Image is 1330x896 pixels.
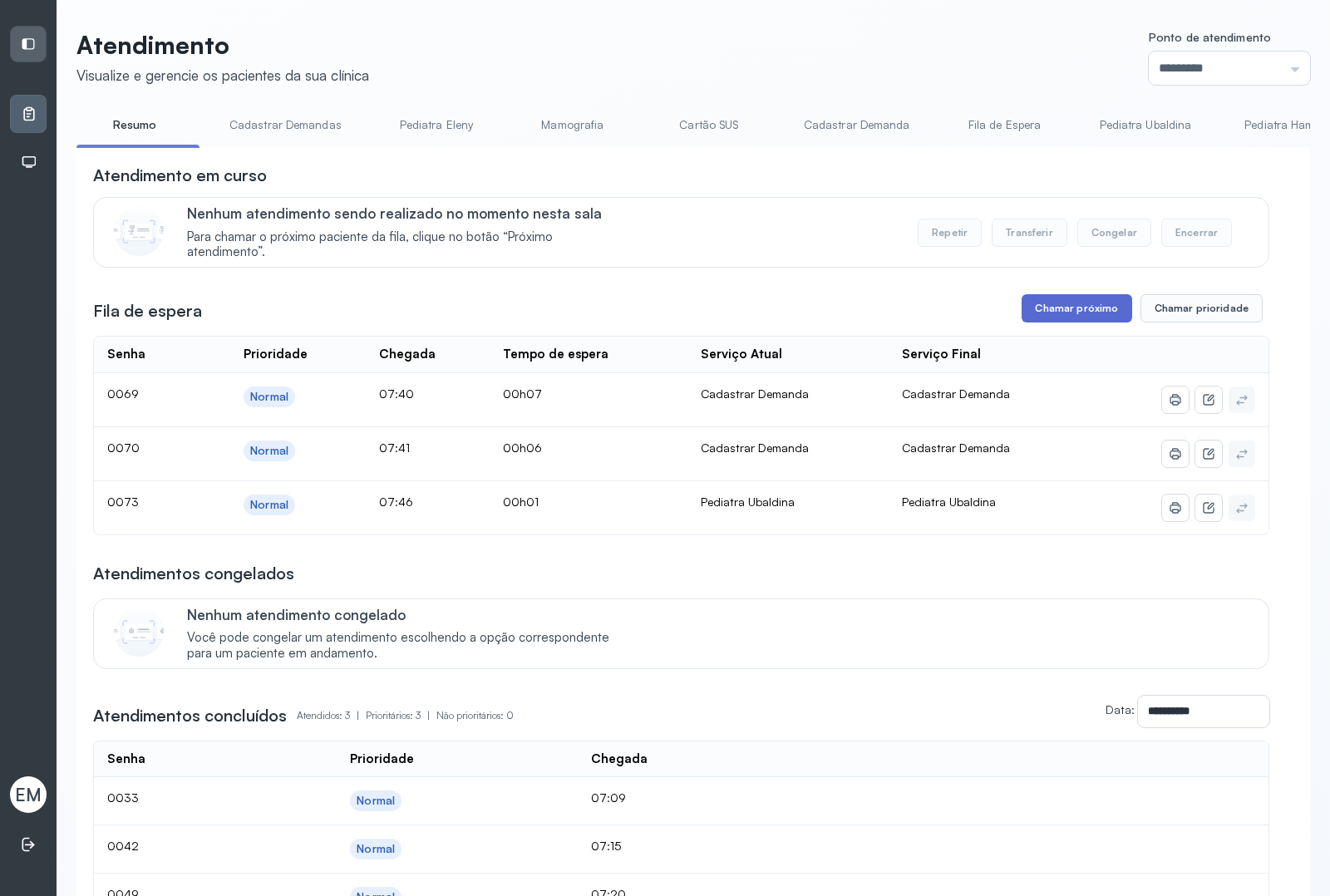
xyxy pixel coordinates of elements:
[379,441,410,455] span: 07:41
[366,704,436,727] p: Prioritários: 3
[379,347,436,362] div: Chegada
[76,30,369,60] p: Atendimento
[992,219,1067,247] button: Transferir
[701,386,875,401] div: Cadastrar Demanda
[357,842,395,856] div: Normal
[107,839,139,853] span: 0042
[114,206,164,256] img: Imagem de CalloutCard
[1077,219,1151,247] button: Congelar
[918,219,982,247] button: Repetir
[93,164,267,187] h3: Atendimento em curso
[902,495,996,509] span: Pediatra Ubaldina
[591,790,626,805] span: 07:09
[107,790,139,805] span: 0033
[591,839,621,853] span: 07:15
[357,794,395,808] div: Normal
[93,299,202,322] h3: Fila de espera
[902,386,1010,401] span: Cadastrar Demanda
[503,347,608,362] div: Tempo de espera
[297,704,366,727] p: Atendidos: 3
[1149,30,1271,44] span: Ponto de atendimento
[379,386,414,401] span: 07:40
[357,709,359,721] span: |
[114,607,164,657] img: Imagem de CalloutCard
[701,347,782,362] div: Serviço Atual
[250,498,288,512] div: Normal
[93,562,294,585] h3: Atendimentos congelados
[93,704,287,727] h3: Atendimentos concluídos
[427,709,430,721] span: |
[787,111,927,139] a: Cadastrar Demanda
[107,495,139,509] span: 0073
[902,347,981,362] div: Serviço Final
[503,386,542,401] span: 00h07
[515,111,631,139] a: Mamografia
[378,111,495,139] a: Pediatra Eleny
[701,495,875,510] div: Pediatra Ubaldina
[76,111,193,139] a: Resumo
[503,441,542,455] span: 00h06
[1083,111,1209,139] a: Pediatra Ubaldina
[379,495,413,509] span: 07:46
[187,606,627,623] p: Nenhum atendimento congelado
[187,204,627,222] p: Nenhum atendimento sendo realizado no momento nesta sala
[76,66,369,84] div: Visualize e gerencie os pacientes da sua clínica
[107,751,145,767] div: Senha
[187,229,627,261] span: Para chamar o próximo paciente da fila, clique no botão “Próximo atendimento”.
[107,386,139,401] span: 0069
[651,111,767,139] a: Cartão SUS
[350,751,414,767] div: Prioridade
[187,630,627,662] span: Você pode congelar um atendimento escolhendo a opção correspondente para um paciente em andamento.
[250,444,288,458] div: Normal
[591,751,648,767] div: Chegada
[701,441,875,455] div: Cadastrar Demanda
[436,704,514,727] p: Não prioritários: 0
[947,111,1063,139] a: Fila de Espera
[250,390,288,404] div: Normal
[244,347,308,362] div: Prioridade
[503,495,539,509] span: 00h01
[107,441,140,455] span: 0070
[1022,294,1131,322] button: Chamar próximo
[15,784,42,805] span: EM
[107,347,145,362] div: Senha
[1106,702,1135,716] label: Data:
[902,441,1010,455] span: Cadastrar Demanda
[213,111,358,139] a: Cadastrar Demandas
[1161,219,1232,247] button: Encerrar
[1140,294,1263,322] button: Chamar prioridade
